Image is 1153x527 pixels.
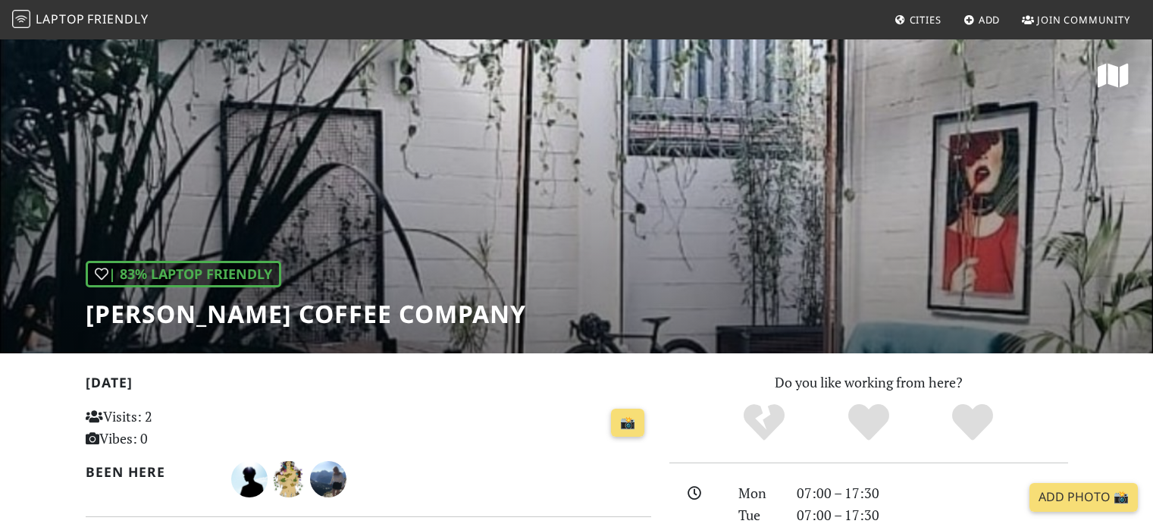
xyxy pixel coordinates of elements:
[231,469,271,487] span: Hajime Chan
[669,372,1068,394] p: Do you like working from here?
[729,482,787,504] div: Mon
[87,11,148,27] span: Friendly
[1029,483,1138,512] a: Add Photo 📸
[729,504,787,526] div: Tue
[231,461,268,497] img: 3028-hajime.jpg
[310,469,346,487] span: Kayleigh Halstead
[86,406,262,450] p: Visits: 2 Vibes: 0
[86,300,526,328] h1: [PERSON_NAME] Coffee Company
[816,402,921,444] div: Yes
[12,10,30,28] img: LaptopFriendly
[788,482,1077,504] div: 07:00 – 17:30
[920,402,1025,444] div: Definitely!
[910,13,942,27] span: Cities
[611,409,644,438] a: 📸
[86,375,651,397] h2: [DATE]
[271,469,310,487] span: Mya Chowdhury
[957,6,1007,33] a: Add
[712,402,816,444] div: No
[271,461,307,497] img: 1875-mya.jpg
[788,504,1077,526] div: 07:00 – 17:30
[979,13,1001,27] span: Add
[86,464,214,480] h2: Been here
[1016,6,1136,33] a: Join Community
[310,461,346,497] img: 1310-kayleigh.jpg
[12,7,149,33] a: LaptopFriendly LaptopFriendly
[86,261,281,287] div: | 83% Laptop Friendly
[36,11,85,27] span: Laptop
[888,6,948,33] a: Cities
[1037,13,1130,27] span: Join Community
